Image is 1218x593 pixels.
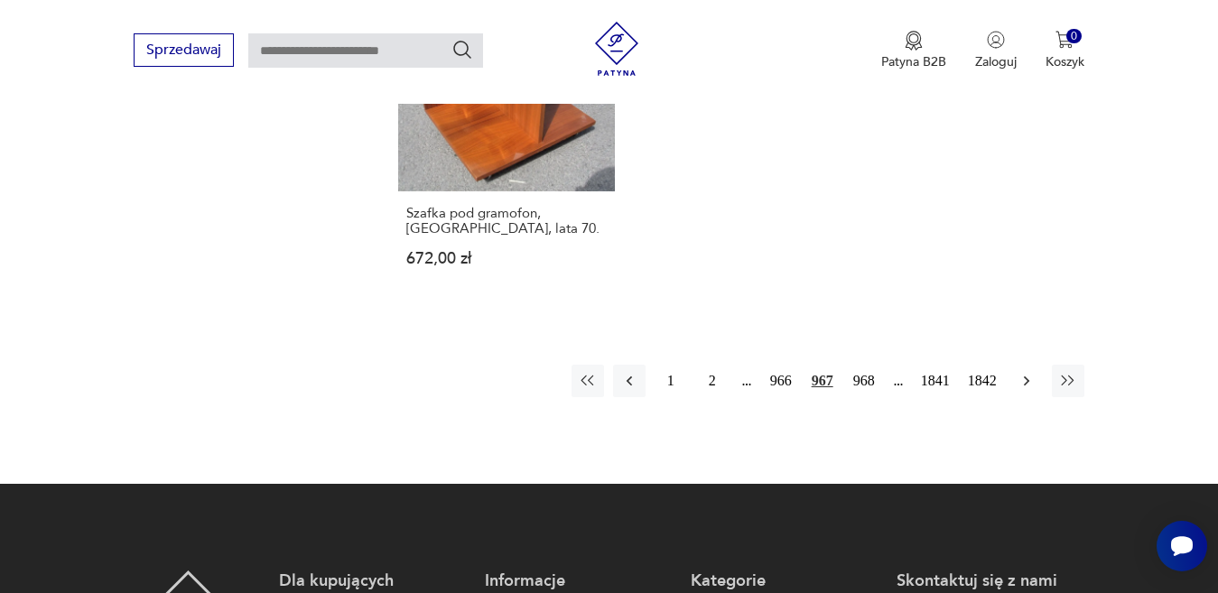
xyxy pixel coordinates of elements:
button: 966 [765,365,797,397]
p: 672,00 zł [406,251,607,266]
img: Ikona medalu [905,31,923,51]
p: Dla kupujących [279,570,467,592]
button: 967 [806,365,839,397]
div: 0 [1066,29,1082,44]
img: Ikona koszyka [1055,31,1074,49]
p: Koszyk [1046,53,1084,70]
button: 2 [696,365,729,397]
a: Ikona medaluPatyna B2B [881,31,946,70]
h3: Szafka pod gramofon, [GEOGRAPHIC_DATA], lata 70. [406,206,607,236]
button: 1842 [963,365,1001,397]
button: 0Koszyk [1046,31,1084,70]
p: Skontaktuj się z nami [897,570,1084,592]
p: Patyna B2B [881,53,946,70]
button: 1841 [916,365,954,397]
iframe: Smartsupp widget button [1157,521,1207,571]
p: Kategorie [691,570,879,592]
button: Szukaj [451,39,473,60]
img: Patyna - sklep z meblami i dekoracjami vintage [590,22,644,76]
a: Sprzedawaj [134,45,234,58]
button: 1 [655,365,687,397]
p: Zaloguj [975,53,1017,70]
button: Patyna B2B [881,31,946,70]
button: 968 [848,365,880,397]
p: Informacje [485,570,673,592]
button: Zaloguj [975,31,1017,70]
img: Ikonka użytkownika [987,31,1005,49]
button: Sprzedawaj [134,33,234,67]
